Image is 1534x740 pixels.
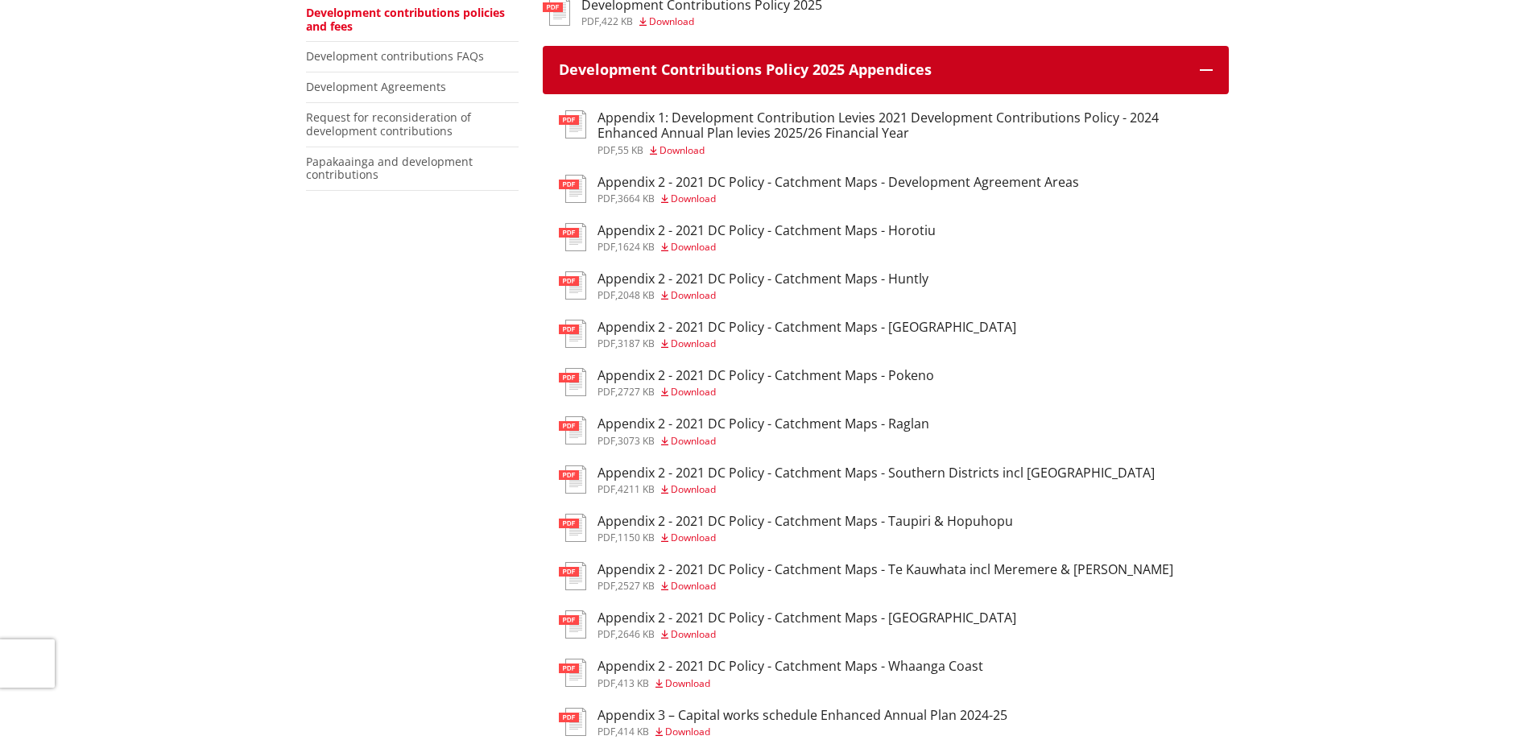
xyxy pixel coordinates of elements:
[618,676,649,690] span: 413 KB
[671,288,716,302] span: Download
[559,110,1213,155] a: Appendix 1: Development Contribution Levies 2021 Development Contributions Policy - 2024 Enhanced...
[559,708,586,736] img: document-pdf.svg
[559,416,586,444] img: document-pdf.svg
[597,146,1213,155] div: ,
[559,562,1173,591] a: Appendix 2 - 2021 DC Policy - Catchment Maps - Te Kauwhata incl Meremere & [PERSON_NAME] pdf,2527...
[597,385,615,399] span: pdf
[559,175,586,203] img: document-pdf.svg
[581,14,599,28] span: pdf
[597,434,615,448] span: pdf
[671,531,716,544] span: Download
[597,110,1213,141] h3: Appendix 1: Development Contribution Levies 2021 Development Contributions Policy - 2024 Enhanced...
[618,385,655,399] span: 2727 KB
[559,223,586,251] img: document-pdf.svg
[618,725,649,738] span: 414 KB
[559,416,929,445] a: Appendix 2 - 2021 DC Policy - Catchment Maps - Raglan pdf,3073 KB Download
[597,271,928,287] h3: Appendix 2 - 2021 DC Policy - Catchment Maps - Huntly
[618,627,655,641] span: 2646 KB
[597,242,936,252] div: ,
[597,679,983,688] div: ,
[559,62,1184,78] h3: Development Contributions Policy 2025 Appendices
[597,482,615,496] span: pdf
[306,154,473,183] a: Papakaainga and development contributions
[597,288,615,302] span: pdf
[597,368,934,383] h3: Appendix 2 - 2021 DC Policy - Catchment Maps - Pokeno
[559,465,586,494] img: document-pdf.svg
[618,579,655,593] span: 2527 KB
[597,627,615,641] span: pdf
[597,676,615,690] span: pdf
[597,465,1155,481] h3: Appendix 2 - 2021 DC Policy - Catchment Maps - Southern Districts incl [GEOGRAPHIC_DATA]
[597,175,1079,190] h3: Appendix 2 - 2021 DC Policy - Catchment Maps - Development Agreement Areas
[559,110,586,138] img: document-pdf.svg
[597,194,1079,204] div: ,
[597,514,1013,529] h3: Appendix 2 - 2021 DC Policy - Catchment Maps - Taupiri & Hopuhopu
[597,240,615,254] span: pdf
[665,676,710,690] span: Download
[559,659,983,688] a: Appendix 2 - 2021 DC Policy - Catchment Maps - Whaanga Coast pdf,413 KB Download
[597,610,1016,626] h3: Appendix 2 - 2021 DC Policy - Catchment Maps - [GEOGRAPHIC_DATA]
[306,110,471,138] a: Request for reconsideration of development contributions
[543,46,1229,94] button: Development Contributions Policy 2025 Appendices
[597,659,983,674] h3: Appendix 2 - 2021 DC Policy - Catchment Maps - Whaanga Coast
[559,175,1079,204] a: Appendix 2 - 2021 DC Policy - Catchment Maps - Development Agreement Areas pdf,3664 KB Download
[597,416,929,432] h3: Appendix 2 - 2021 DC Policy - Catchment Maps - Raglan
[659,143,705,157] span: Download
[597,337,615,350] span: pdf
[618,192,655,205] span: 3664 KB
[597,531,615,544] span: pdf
[559,368,934,397] a: Appendix 2 - 2021 DC Policy - Catchment Maps - Pokeno pdf,2727 KB Download
[597,436,929,446] div: ,
[618,482,655,496] span: 4211 KB
[597,485,1155,494] div: ,
[671,627,716,641] span: Download
[306,79,446,94] a: Development Agreements
[559,610,1016,639] a: Appendix 2 - 2021 DC Policy - Catchment Maps - [GEOGRAPHIC_DATA] pdf,2646 KB Download
[649,14,694,28] span: Download
[559,271,586,300] img: document-pdf.svg
[597,581,1173,591] div: ,
[618,143,643,157] span: 55 KB
[618,434,655,448] span: 3073 KB
[671,579,716,593] span: Download
[559,708,1007,737] a: Appendix 3 – Capital works schedule Enhanced Annual Plan 2024-25 pdf,414 KB Download
[597,727,1007,737] div: ,
[597,725,615,738] span: pdf
[559,465,1155,494] a: Appendix 2 - 2021 DC Policy - Catchment Maps - Southern Districts incl [GEOGRAPHIC_DATA] pdf,4211...
[559,562,586,590] img: document-pdf.svg
[665,725,710,738] span: Download
[597,533,1013,543] div: ,
[618,288,655,302] span: 2048 KB
[306,48,484,64] a: Development contributions FAQs
[618,337,655,350] span: 3187 KB
[597,143,615,157] span: pdf
[559,271,928,300] a: Appendix 2 - 2021 DC Policy - Catchment Maps - Huntly pdf,2048 KB Download
[559,368,586,396] img: document-pdf.svg
[671,192,716,205] span: Download
[597,579,615,593] span: pdf
[559,514,586,542] img: document-pdf.svg
[671,434,716,448] span: Download
[671,337,716,350] span: Download
[581,17,822,27] div: ,
[559,320,1016,349] a: Appendix 2 - 2021 DC Policy - Catchment Maps - [GEOGRAPHIC_DATA] pdf,3187 KB Download
[559,610,586,639] img: document-pdf.svg
[597,387,934,397] div: ,
[597,630,1016,639] div: ,
[597,562,1173,577] h3: Appendix 2 - 2021 DC Policy - Catchment Maps - Te Kauwhata incl Meremere & [PERSON_NAME]
[559,320,586,348] img: document-pdf.svg
[597,192,615,205] span: pdf
[597,708,1007,723] h3: Appendix 3 – Capital works schedule Enhanced Annual Plan 2024-25
[559,514,1013,543] a: Appendix 2 - 2021 DC Policy - Catchment Maps - Taupiri & Hopuhopu pdf,1150 KB Download
[618,531,655,544] span: 1150 KB
[559,659,586,687] img: document-pdf.svg
[306,5,505,34] a: Development contributions policies and fees
[597,223,936,238] h3: Appendix 2 - 2021 DC Policy - Catchment Maps - Horotiu
[559,223,936,252] a: Appendix 2 - 2021 DC Policy - Catchment Maps - Horotiu pdf,1624 KB Download
[597,291,928,300] div: ,
[618,240,655,254] span: 1624 KB
[597,320,1016,335] h3: Appendix 2 - 2021 DC Policy - Catchment Maps - [GEOGRAPHIC_DATA]
[671,385,716,399] span: Download
[597,339,1016,349] div: ,
[671,482,716,496] span: Download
